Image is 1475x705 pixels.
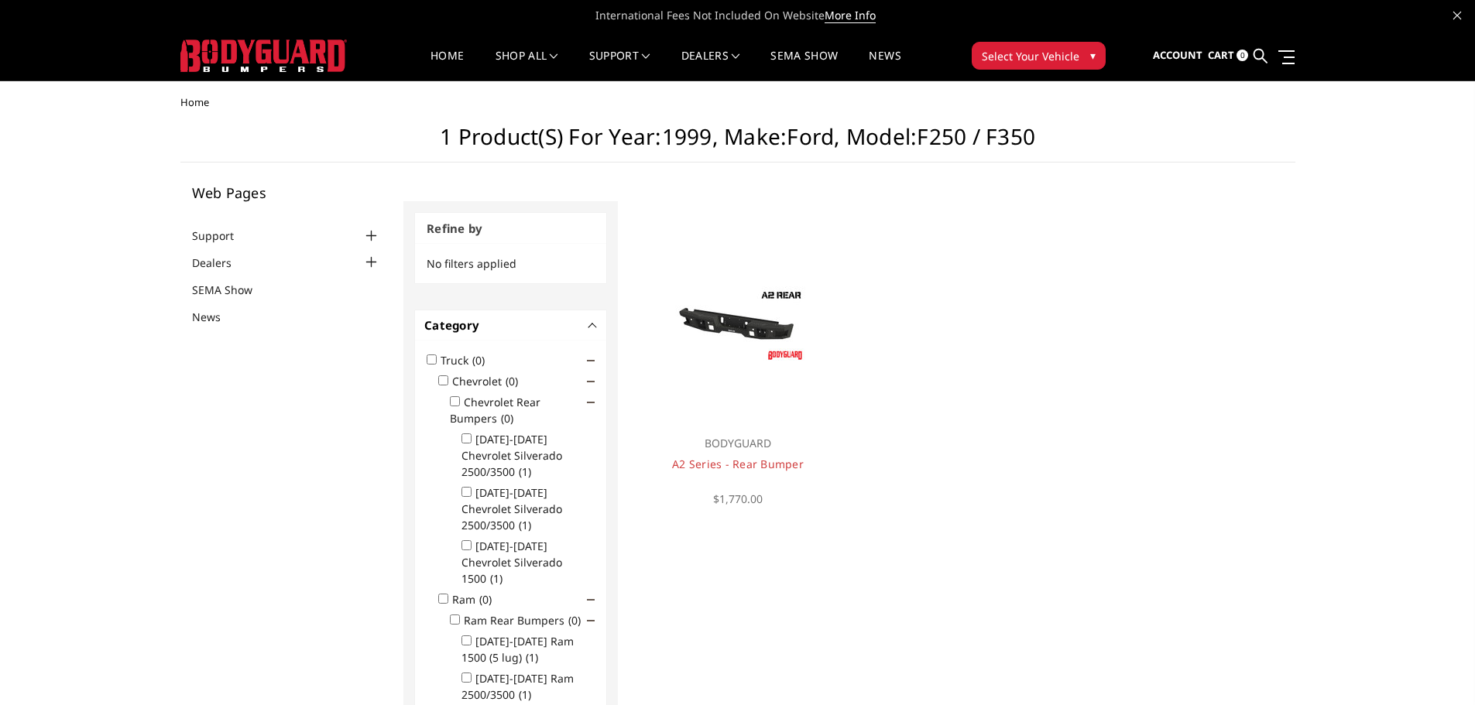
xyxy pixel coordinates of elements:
span: (0) [501,411,513,426]
span: (0) [568,613,581,628]
a: SEMA Show [770,50,838,80]
span: Select Your Vehicle [982,48,1079,64]
span: Click to show/hide children [587,378,595,385]
iframe: Chat Widget [1398,631,1475,705]
a: News [192,309,240,325]
span: $1,770.00 [713,491,763,506]
span: (1) [490,571,503,586]
h5: Web Pages [192,186,381,200]
span: (0) [472,353,485,368]
span: Click to show/hide children [587,596,595,604]
a: Cart 0 [1208,35,1248,77]
span: Click to show/hide children [587,357,595,364]
span: (1) [519,687,531,702]
a: Dealers [192,255,251,271]
a: News [869,50,900,80]
label: [DATE]-[DATE] Chevrolet Silverado 2500/3500 [461,485,562,532]
span: No filters applied [427,256,516,271]
span: Click to show/hide children [587,617,595,625]
a: SEMA Show [192,282,272,298]
button: Select Your Vehicle [972,42,1106,70]
p: BODYGUARD [660,434,815,453]
button: - [589,321,597,329]
label: [DATE]-[DATE] Ram 1500 (5 lug) [461,634,574,665]
img: BODYGUARD BUMPERS [180,39,347,72]
a: Support [589,50,650,80]
span: (1) [519,518,531,532]
h1: 1 Product(s) for Year:1999, Make:Ford, Model:F250 / F350 [180,124,1295,163]
label: [DATE]-[DATE] Chevrolet Silverado 2500/3500 [461,432,562,479]
span: (1) [519,464,531,479]
label: [DATE]-[DATE] Chevrolet Silverado 1500 [461,539,562,586]
span: (0) [506,374,518,388]
label: Chevrolet Rear Bumpers [450,395,540,426]
h4: Category [424,317,597,334]
span: Cart [1208,48,1234,62]
label: Truck [441,353,494,368]
label: Chevrolet [452,374,527,388]
a: Support [192,228,253,244]
a: Dealers [681,50,740,80]
span: Click to show/hide children [587,399,595,406]
span: 0 [1237,50,1248,61]
label: Ram [452,592,501,607]
h3: Refine by [415,213,606,245]
a: A2 Series - Rear Bumper [672,457,804,471]
span: (0) [479,592,492,607]
a: Account [1153,35,1202,77]
a: More Info [825,8,876,23]
span: ▾ [1090,47,1096,63]
label: [DATE]-[DATE] Ram 2500/3500 [461,671,574,702]
a: shop all [496,50,558,80]
span: Home [180,95,209,109]
span: (1) [526,650,538,665]
a: Home [430,50,464,80]
label: Ram Rear Bumpers [464,613,590,628]
span: Account [1153,48,1202,62]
